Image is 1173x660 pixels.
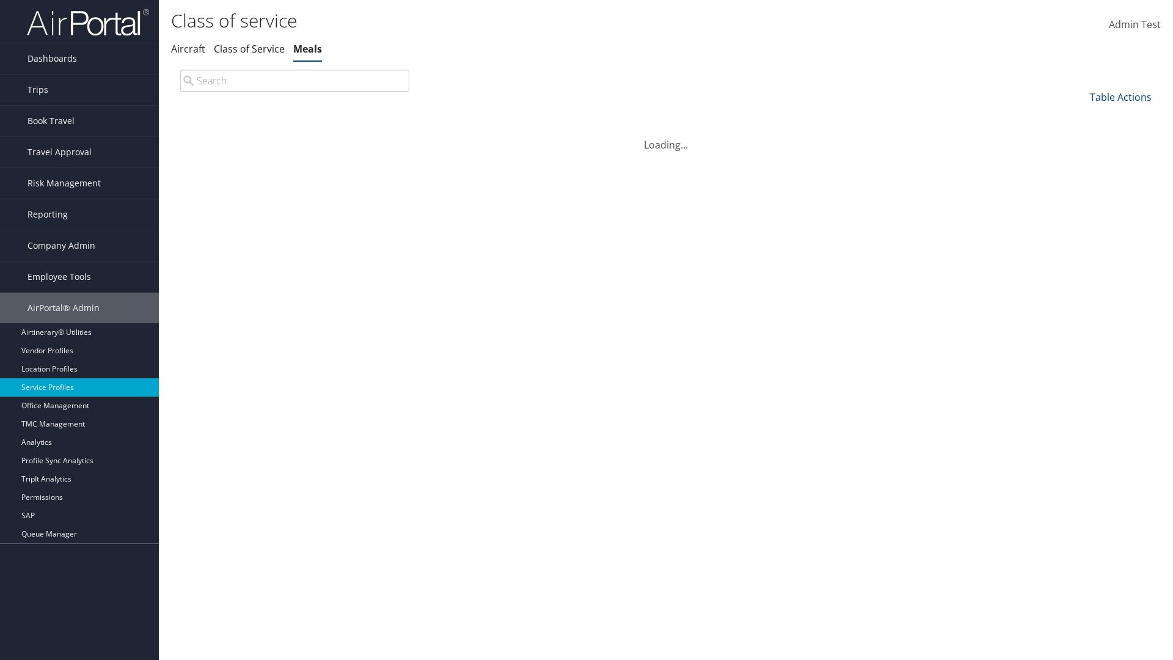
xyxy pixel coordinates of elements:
img: airportal-logo.png [27,8,149,37]
span: Employee Tools [27,262,91,292]
span: AirPortal® Admin [27,293,100,323]
span: Trips [27,75,48,105]
span: Reporting [27,199,68,230]
span: Dashboards [27,43,77,74]
a: Admin Test [1109,6,1161,44]
span: Admin Test [1109,18,1161,31]
a: Meals [293,42,322,56]
a: Table Actions [1090,90,1152,104]
span: Company Admin [27,230,95,261]
a: Aircraft [171,42,205,56]
input: Search [180,70,409,92]
span: Travel Approval [27,137,92,167]
div: Loading... [171,123,1161,152]
span: Book Travel [27,106,75,136]
h1: Class of service [171,8,831,34]
span: Risk Management [27,168,101,199]
a: Class of Service [214,42,285,56]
